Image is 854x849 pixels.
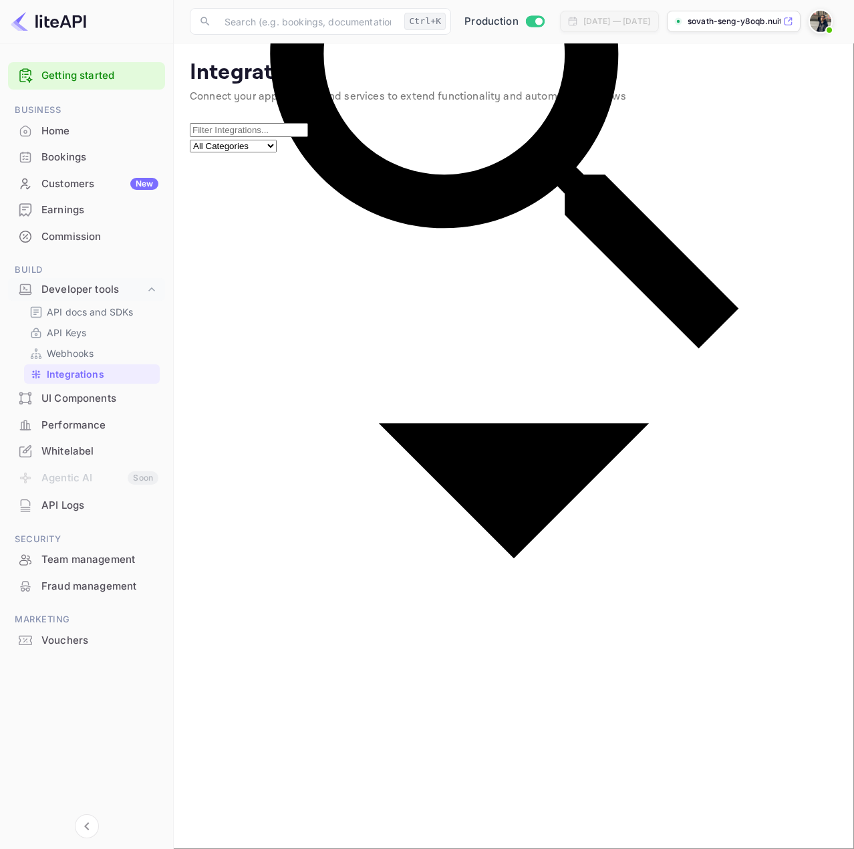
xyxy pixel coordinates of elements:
[47,367,104,381] p: Integrations
[41,418,158,433] div: Performance
[47,305,134,319] p: API docs and SDKs
[47,326,86,340] p: API Keys
[41,176,158,192] div: Customers
[11,11,86,32] img: LiteAPI logo
[29,346,154,360] a: Webhooks
[8,412,165,439] div: Performance
[41,633,158,648] div: Vouchers
[8,171,165,196] a: CustomersNew
[8,493,165,517] a: API Logs
[459,14,549,29] div: Switch to Sandbox mode
[29,326,154,340] a: API Keys
[41,444,158,459] div: Whitelabel
[24,364,160,384] div: Integrations
[29,305,154,319] a: API docs and SDKs
[8,386,165,412] div: UI Components
[8,278,165,301] div: Developer tools
[41,391,158,406] div: UI Components
[41,124,158,139] div: Home
[41,150,158,165] div: Bookings
[75,814,99,838] button: Collapse navigation
[8,171,165,197] div: CustomersNew
[217,8,399,35] input: Search (e.g. bookings, documentation)
[190,123,308,137] input: Filter Integrations...
[24,323,160,342] div: API Keys
[8,118,165,143] a: Home
[41,579,158,594] div: Fraud management
[8,144,165,170] div: Bookings
[8,574,165,598] a: Fraud management
[8,439,165,463] a: Whitelabel
[8,62,165,90] div: Getting started
[8,547,165,572] a: Team management
[41,68,158,84] a: Getting started
[41,229,158,245] div: Commission
[8,263,165,277] span: Build
[8,628,165,654] div: Vouchers
[8,197,165,223] div: Earnings
[8,144,165,169] a: Bookings
[583,15,650,27] div: [DATE] — [DATE]
[8,103,165,118] span: Business
[8,532,165,547] span: Security
[41,498,158,513] div: API Logs
[810,11,831,32] img: Sovath Seng
[404,13,446,30] div: Ctrl+K
[8,574,165,600] div: Fraud management
[8,224,165,250] div: Commission
[41,203,158,218] div: Earnings
[8,493,165,519] div: API Logs
[8,547,165,573] div: Team management
[8,386,165,410] a: UI Components
[688,15,780,27] p: sovath-seng-y8oqb.nuit...
[8,197,165,222] a: Earnings
[41,282,145,297] div: Developer tools
[41,552,158,568] div: Team management
[8,628,165,652] a: Vouchers
[8,612,165,627] span: Marketing
[8,224,165,249] a: Commission
[24,302,160,322] div: API docs and SDKs
[464,14,519,29] span: Production
[47,346,94,360] p: Webhooks
[24,344,160,363] div: Webhooks
[8,118,165,144] div: Home
[130,178,158,190] div: New
[29,367,154,381] a: Integrations
[8,439,165,465] div: Whitelabel
[8,412,165,437] a: Performance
